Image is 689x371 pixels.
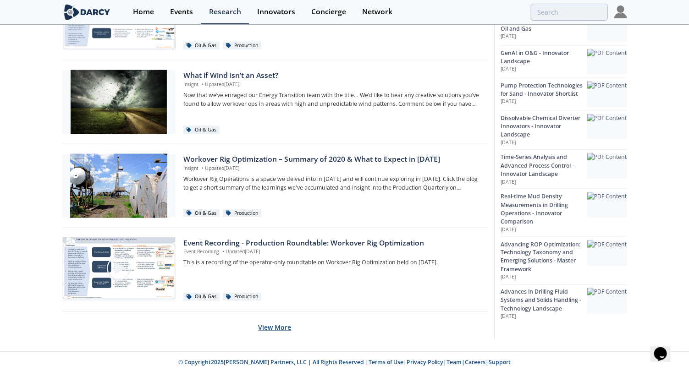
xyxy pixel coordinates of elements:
[170,8,193,16] div: Events
[106,256,132,281] img: play-chapters-gray.svg
[501,49,587,66] div: GenAI in O&G - Innovator Landscape
[200,81,205,87] span: •
[531,4,608,21] input: Advanced Search
[183,91,481,108] p: Now that we’ve enraged our Energy Transition team with the title… We’d like to hear any creative ...
[183,259,481,267] p: This is a recording of the operator-only roundtable on Workover Rig Optimization held on [DATE].
[200,165,205,171] span: •
[257,8,295,16] div: Innovators
[62,70,488,134] a: What if Wind isn’t an Asset? preview What if Wind isn’t an Asset? Insight •Updated[DATE] Now that...
[501,98,587,105] p: [DATE]
[223,293,261,301] div: Production
[62,154,488,218] a: Workover Rig Optimization – Summary of 2020 & What to Expect in 2021 preview Workover Rig Optimiz...
[259,316,292,339] button: View More
[220,249,226,255] span: •
[501,65,587,73] p: [DATE]
[501,237,627,284] a: Advancing ROP Optimization: Technology Taxonomy and Emerging Solutions - Master Framework [DATE] ...
[501,78,627,110] a: Pump Protection Technologies for Sand - Innovator Shortlist [DATE] PDF Content
[501,114,587,139] div: Dissolvable Chemical Diverter Innovators - Innovator Landscape
[362,8,392,16] div: Network
[501,149,627,189] a: Time-Series Analysis and Advanced Process Control - Innovator Landscape [DATE] PDF Content
[501,82,587,98] div: Pump Protection Technologies for Sand - Innovator Shortlist
[62,4,112,20] img: logo-wide.svg
[183,175,481,192] p: Workover Rig Operations is a space we delved into in [DATE] and will continue exploring in [DATE]...
[501,16,587,33] div: Geochemical Applications in Oil and Gas
[501,153,587,178] div: Time-Series Analysis and Advanced Process Control - Innovator Landscape
[183,126,220,134] div: Oil & Gas
[183,293,220,301] div: Oil & Gas
[311,8,346,16] div: Concierge
[501,226,587,234] p: [DATE]
[183,81,481,88] p: Insight Updated [DATE]
[501,192,587,226] div: Real-time Mud Density Measurements in Drilling Operations - Innovator Comparison
[501,313,587,321] p: [DATE]
[489,359,511,366] a: Support
[183,165,481,172] p: Insight Updated [DATE]
[501,288,587,313] div: Advances in Drilling Fluid Systems and Solids Handling - Technology Landscape
[501,240,587,274] div: Advancing ROP Optimization: Technology Taxonomy and Emerging Solutions - Master Framework
[183,70,481,81] div: What if Wind isn’t an Asset?
[223,42,261,50] div: Production
[501,13,627,45] a: Geochemical Applications in Oil and Gas [DATE] PDF Content
[62,238,488,302] a: Event Recording - Production Roundtable: Workover Rig Optimization preview Event Recording - Prod...
[501,139,587,147] p: [DATE]
[501,189,627,236] a: Real-time Mud Density Measurements in Drilling Operations - Innovator Comparison [DATE] PDF Content
[133,8,154,16] div: Home
[465,359,485,366] a: Careers
[501,33,587,40] p: [DATE]
[209,8,241,16] div: Research
[650,334,680,362] iframe: chat widget
[28,359,662,367] p: © Copyright 2025 [PERSON_NAME] Partners, LLC | All Rights Reserved | | | | |
[407,359,443,366] a: Privacy Policy
[446,359,462,366] a: Team
[501,110,627,150] a: Dissolvable Chemical Diverter Innovators - Innovator Landscape [DATE] PDF Content
[223,209,261,218] div: Production
[183,42,220,50] div: Oil & Gas
[183,238,481,249] div: Event Recording - Production Roundtable: Workover Rig Optimization
[501,45,627,78] a: GenAI in O&G - Innovator Landscape [DATE] PDF Content
[614,5,627,18] img: Profile
[501,274,587,281] p: [DATE]
[183,249,481,256] p: Event Recording Updated [DATE]
[183,209,220,218] div: Oil & Gas
[501,284,627,324] a: Advances in Drilling Fluid Systems and Solids Handling - Technology Landscape [DATE] PDF Content
[183,154,481,165] div: Workover Rig Optimization – Summary of 2020 & What to Expect in [DATE]
[369,359,403,366] a: Terms of Use
[501,179,587,186] p: [DATE]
